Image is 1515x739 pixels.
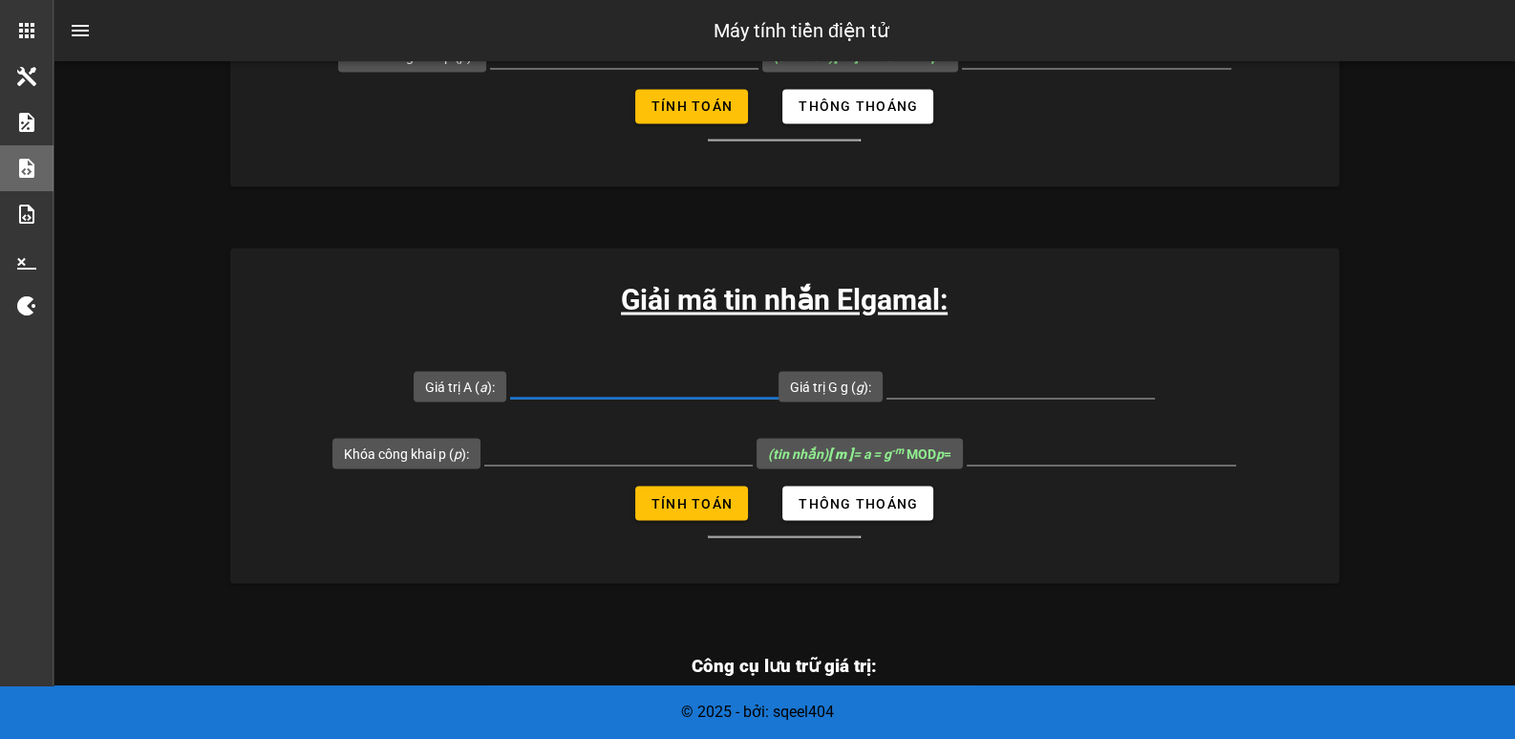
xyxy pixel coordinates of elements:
[891,444,904,456] font: -m
[487,379,495,394] font: ):
[859,49,876,64] font: = k
[799,495,918,511] font: Thông thoáng
[886,49,902,64] font: C2
[692,655,877,676] font: Công cụ lưu trữ giá trị:
[461,446,469,461] font: ):
[939,49,947,64] font: =
[834,49,859,64] font: [ m ]
[907,446,936,461] font: MOD
[467,49,475,64] font: ):
[828,446,853,461] font: [ m ]
[856,379,864,394] font: g
[681,703,834,721] font: © 2025 - bởi: sqeel404
[57,8,103,54] button: nav-menu-toggle
[350,49,459,64] font: Khóa công khai p (
[782,486,933,520] button: Thông thoáng
[651,98,733,114] font: Tính toán
[651,495,733,511] font: Tính toán
[782,89,933,123] button: Thông thoáng
[931,49,939,64] font: p
[853,446,891,461] font: = a = g
[936,446,944,461] font: p
[774,49,834,64] font: (tin nhắn)
[635,486,748,520] button: Tính toán
[714,19,889,42] font: Máy tính tiền điện tử
[790,379,856,394] font: Giá trị G g (
[459,49,467,64] font: p
[799,98,918,114] font: Thông thoáng
[944,446,951,461] font: =
[454,446,461,461] font: p
[902,49,931,64] font: MOD
[621,283,948,316] font: Giải mã tin nhắn Elgamal:
[864,379,871,394] font: ):
[480,379,487,394] font: a
[635,89,748,123] button: Tính toán
[425,379,480,394] font: Giá trị A (
[768,446,828,461] font: (tin nhắn)
[344,446,454,461] font: Khóa công khai p (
